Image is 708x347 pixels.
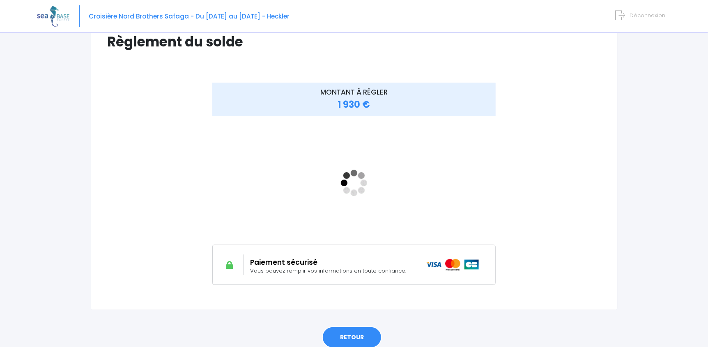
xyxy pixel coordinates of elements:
span: 1 930 € [338,98,370,111]
span: Vous pouvez remplir vos informations en toute confiance. [250,267,406,275]
span: Croisière Nord Brothers Safaga - Du [DATE] au [DATE] - Heckler [89,12,290,21]
iframe: <!-- //required --> [212,121,496,245]
span: MONTANT À RÉGLER [320,87,388,97]
span: Déconnexion [630,12,665,19]
img: icons_paiement_securise@2x.png [426,259,480,271]
h2: Paiement sécurisé [250,258,414,266]
h1: Règlement du solde [108,34,601,50]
